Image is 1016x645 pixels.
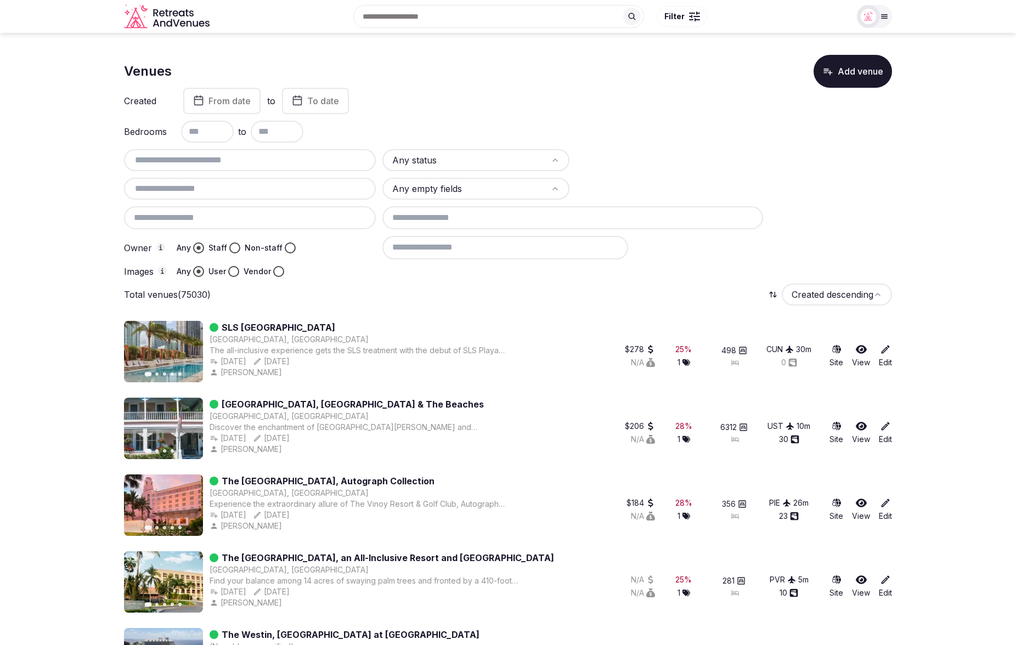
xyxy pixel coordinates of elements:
[253,433,290,444] button: [DATE]
[852,421,870,445] a: View
[798,574,809,585] div: 5 m
[124,288,211,301] p: Total venues (75030)
[210,520,284,531] button: [PERSON_NAME]
[797,421,810,432] div: 10 m
[720,422,748,433] button: 6312
[222,398,484,411] a: [GEOGRAPHIC_DATA], [GEOGRAPHIC_DATA] & The Beaches
[675,574,692,585] button: 25%
[721,345,736,356] span: 498
[625,344,655,355] button: $278
[156,243,165,252] button: Owner
[631,574,655,585] button: N/A
[171,603,174,606] button: Go to slide 4
[238,125,246,138] span: to
[124,97,168,105] label: Created
[163,603,166,606] button: Go to slide 3
[829,421,843,445] a: Site
[307,95,339,106] span: To date
[675,421,692,432] button: 28%
[852,497,870,522] a: View
[780,587,798,598] div: 10
[879,497,892,522] a: Edit
[210,433,246,444] button: [DATE]
[145,449,152,453] button: Go to slide 1
[631,434,655,445] button: N/A
[124,4,212,29] a: Visit the homepage
[879,421,892,445] a: Edit
[163,449,166,452] button: Go to slide 3
[722,499,747,510] button: 356
[675,497,692,508] button: 28%
[879,344,892,368] a: Edit
[253,586,290,597] div: [DATE]
[722,499,736,510] span: 356
[178,449,182,452] button: Go to slide 5
[770,574,796,585] button: PVR
[796,344,811,355] div: 30 m
[124,127,168,136] label: Bedrooms
[210,597,284,608] button: [PERSON_NAME]
[675,421,692,432] div: 28 %
[210,586,246,597] button: [DATE]
[675,344,692,355] button: 25%
[678,434,690,445] button: 1
[793,497,809,508] div: 26 m
[210,564,369,575] div: [GEOGRAPHIC_DATA], [GEOGRAPHIC_DATA]
[222,551,554,564] a: The [GEOGRAPHIC_DATA], an All-Inclusive Resort and [GEOGRAPHIC_DATA]
[675,344,692,355] div: 25 %
[267,95,275,107] label: to
[625,421,655,432] div: $206
[678,587,690,598] button: 1
[171,526,174,529] button: Go to slide 4
[781,357,797,368] button: 0
[852,344,870,368] a: View
[626,497,655,508] button: $184
[208,242,227,253] label: Staff
[124,474,203,536] img: Featured image for The Vinoy Resort & Golf Club, Autograph Collection
[124,62,172,81] h1: Venues
[145,525,152,530] button: Go to slide 1
[253,510,290,520] button: [DATE]
[631,357,655,368] div: N/A
[723,575,746,586] button: 281
[631,511,655,522] button: N/A
[282,88,349,114] button: To date
[208,95,251,106] span: From date
[177,242,191,253] label: Any
[675,574,692,585] div: 25 %
[678,511,690,522] div: 1
[861,9,876,24] img: miaceralde
[124,398,203,459] img: Featured image for St. Augustine, Ponte Vedra & The Beaches
[675,497,692,508] div: 28 %
[124,243,168,253] label: Owner
[210,367,284,378] button: [PERSON_NAME]
[124,551,203,613] img: Featured image for The Westin Playa Vallarta, an All-Inclusive Resort and Marriott Puerto Vallarta
[766,344,794,355] button: CUN
[210,411,369,422] button: [GEOGRAPHIC_DATA], [GEOGRAPHIC_DATA]
[177,266,191,277] label: Any
[829,344,843,368] a: Site
[210,488,369,499] div: [GEOGRAPHIC_DATA], [GEOGRAPHIC_DATA]
[210,334,369,345] button: [GEOGRAPHIC_DATA], [GEOGRAPHIC_DATA]
[769,497,791,508] button: PIE
[721,345,747,356] button: 498
[829,497,843,522] a: Site
[124,4,212,29] svg: Retreats and Venues company logo
[210,444,284,455] button: [PERSON_NAME]
[124,321,203,382] img: Featured image for SLS Playa Mujeres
